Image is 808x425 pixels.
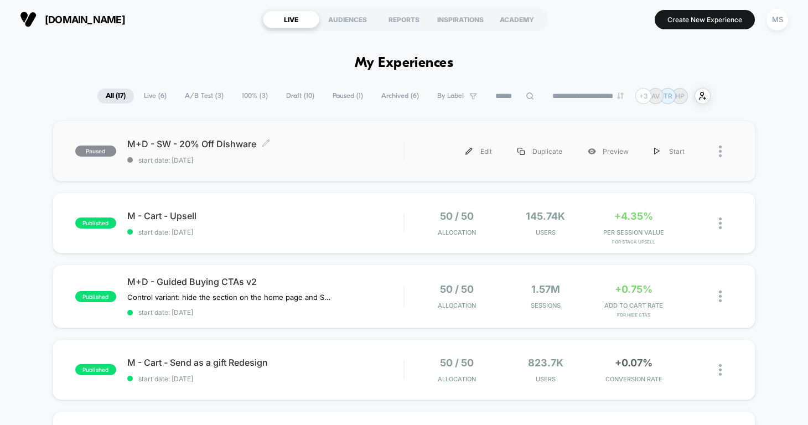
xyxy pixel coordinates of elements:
[575,139,641,164] div: Preview
[75,291,116,302] span: published
[278,89,323,103] span: Draft ( 10 )
[20,11,37,28] img: Visually logo
[127,210,403,221] span: M - Cart - Upsell
[719,146,722,157] img: close
[453,139,505,164] div: Edit
[177,89,232,103] span: A/B Test ( 3 )
[593,312,676,318] span: for Hide CTAs
[45,14,125,25] span: [DOMAIN_NAME]
[526,210,565,222] span: 145.74k
[593,239,676,245] span: for Stack upsell
[263,11,319,28] div: LIVE
[136,89,175,103] span: Live ( 6 )
[75,146,116,157] span: paused
[127,293,333,302] span: Control variant: hide the section on the home page and S2D PDP, hide GWYF CTATest variant: add th...
[127,357,403,368] span: M - Cart - Send as a gift Redesign
[593,229,676,236] span: PER SESSION VALUE
[719,217,722,229] img: close
[319,11,376,28] div: AUDIENCES
[355,55,454,71] h1: My Experiences
[528,357,563,369] span: 823.7k
[719,364,722,376] img: close
[593,375,676,383] span: CONVERSION RATE
[438,302,476,309] span: Allocation
[324,89,371,103] span: Paused ( 1 )
[373,89,427,103] span: Archived ( 6 )
[127,308,403,317] span: start date: [DATE]
[504,302,587,309] span: Sessions
[440,210,474,222] span: 50 / 50
[440,283,474,295] span: 50 / 50
[465,148,473,155] img: menu
[127,276,403,287] span: M+D - Guided Buying CTAs v2
[614,210,653,222] span: +4.35%
[641,139,697,164] div: Start
[517,148,525,155] img: menu
[615,283,652,295] span: +0.75%
[127,228,403,236] span: start date: [DATE]
[763,8,791,31] button: MS
[438,229,476,236] span: Allocation
[651,92,660,100] p: AV
[719,291,722,302] img: close
[635,88,651,104] div: + 3
[675,92,685,100] p: HP
[234,89,276,103] span: 100% ( 3 )
[127,375,403,383] span: start date: [DATE]
[593,302,676,309] span: ADD TO CART RATE
[504,375,587,383] span: Users
[531,283,560,295] span: 1.57M
[504,229,587,236] span: Users
[432,11,489,28] div: INSPIRATIONS
[615,357,652,369] span: +0.07%
[654,148,660,155] img: menu
[489,11,545,28] div: ACADEMY
[376,11,432,28] div: REPORTS
[655,10,755,29] button: Create New Experience
[766,9,788,30] div: MS
[127,156,403,164] span: start date: [DATE]
[17,11,128,28] button: [DOMAIN_NAME]
[97,89,134,103] span: All ( 17 )
[440,357,474,369] span: 50 / 50
[75,364,116,375] span: published
[664,92,672,100] p: TR
[127,138,403,149] span: M+D - SW - 20% Off Dishware
[437,92,464,100] span: By Label
[75,217,116,229] span: published
[438,375,476,383] span: Allocation
[505,139,575,164] div: Duplicate
[617,92,624,99] img: end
